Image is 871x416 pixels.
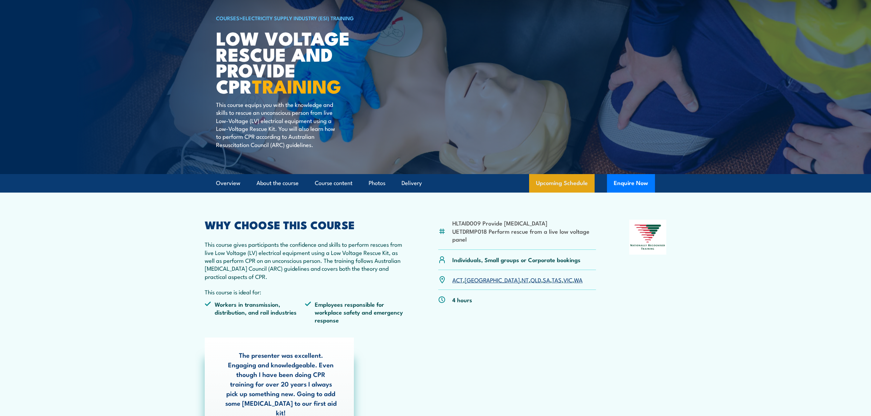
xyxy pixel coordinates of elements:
[402,174,422,192] a: Delivery
[543,276,550,284] a: SA
[305,300,405,324] li: Employees responsible for workplace safety and emergency response
[216,14,239,22] a: COURSES
[369,174,385,192] a: Photos
[530,276,541,284] a: QLD
[216,174,240,192] a: Overview
[563,276,572,284] a: VIC
[252,71,341,100] strong: TRAINING
[452,219,596,227] li: HLTAID009 Provide [MEDICAL_DATA]
[452,276,583,284] p: , , , , , , ,
[529,174,595,193] a: Upcoming Schedule
[574,276,583,284] a: WA
[242,14,354,22] a: Electricity Supply Industry (ESI) Training
[205,300,305,324] li: Workers in transmission, distribution, and rail industries
[452,256,581,264] p: Individuals, Small groups or Corporate bookings
[607,174,655,193] button: Enquire Now
[216,14,385,22] h6: >
[522,276,529,284] a: NT
[452,296,472,304] p: 4 hours
[629,220,666,255] img: Nationally Recognised Training logo.
[452,227,596,243] li: UETDRMP018 Perform rescue from a live low voltage panel
[216,100,341,148] p: This course equips you with the knowledge and skills to rescue an unconscious person from live Lo...
[552,276,562,284] a: TAS
[452,276,463,284] a: ACT
[205,220,405,229] h2: WHY CHOOSE THIS COURSE
[465,276,520,284] a: [GEOGRAPHIC_DATA]
[216,30,385,94] h1: Low Voltage Rescue and Provide CPR
[256,174,299,192] a: About the course
[315,174,353,192] a: Course content
[205,240,405,280] p: This course gives participants the confidence and skills to perform rescues from live Low Voltage...
[205,288,405,296] p: This course is ideal for:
